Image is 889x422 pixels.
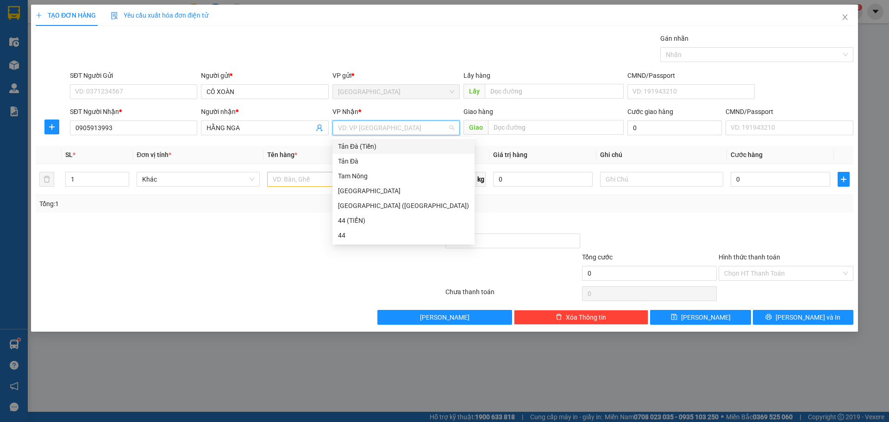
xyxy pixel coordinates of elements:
input: Cước giao hàng [627,120,722,135]
input: Dọc đường [485,84,624,99]
span: plus [45,123,59,131]
input: Dọc đường [488,120,624,135]
div: Người nhận [201,107,328,117]
div: CMND/Passport [726,107,853,117]
span: Đơn vị tính [137,151,171,158]
div: SĐT Người Nhận [70,107,197,117]
span: user-add [316,124,323,132]
div: Tản Đà (Tiền) [332,139,475,154]
div: 44 [338,230,469,240]
span: SL [65,151,73,158]
span: Tổng cước [582,253,613,261]
span: [PERSON_NAME] và In [776,312,840,322]
button: plus [44,120,59,134]
span: kg [476,172,486,187]
div: Chưa thanh toán [444,287,581,303]
input: VD: Bàn, Ghế [267,172,390,187]
span: Cước hàng [731,151,763,158]
span: Lấy [463,84,485,99]
div: Tản Đà (Tiền) [338,141,469,151]
div: Tân Châu (Tiền) [332,198,475,213]
span: Yêu cầu xuất hóa đơn điện tử [111,12,208,19]
div: Tam Nông [338,171,469,181]
span: Khác [142,172,254,186]
button: plus [838,172,850,187]
label: Hình thức thanh toán [719,253,780,261]
span: save [671,314,677,321]
div: Tam Nông [332,169,475,183]
button: Close [832,5,858,31]
span: printer [765,314,772,321]
div: SĐT Người Gửi [70,70,197,81]
div: 44 [332,228,475,243]
span: plus [36,12,42,19]
span: [PERSON_NAME] [681,312,731,322]
div: Tân Châu [332,183,475,198]
div: 44 (TIỀN) [338,215,469,226]
span: close [841,13,849,21]
span: [PERSON_NAME] [420,312,470,322]
span: Tên hàng [267,151,297,158]
span: Giao [463,120,488,135]
input: 0 [493,172,593,187]
div: CMND/Passport [627,70,755,81]
img: icon [111,12,118,19]
div: Người gửi [201,70,328,81]
button: save[PERSON_NAME] [650,310,751,325]
button: delete [39,172,54,187]
label: Cước giao hàng [627,108,673,115]
span: Tân Châu [338,85,454,99]
button: deleteXóa Thông tin [514,310,649,325]
span: Lấy hàng [463,72,490,79]
div: 44 (TIỀN) [332,213,475,228]
span: delete [556,314,562,321]
div: [GEOGRAPHIC_DATA] ([GEOGRAPHIC_DATA]) [338,201,469,211]
button: printer[PERSON_NAME] và In [753,310,853,325]
span: Xóa Thông tin [566,312,606,322]
div: VP gửi [332,70,460,81]
input: Ghi Chú [600,172,723,187]
span: VP Nhận [332,108,358,115]
div: Tản Đà [338,156,469,166]
span: Giá trị hàng [493,151,527,158]
span: plus [838,176,849,183]
div: [GEOGRAPHIC_DATA] [338,186,469,196]
span: TẠO ĐƠN HÀNG [36,12,96,19]
button: [PERSON_NAME] [377,310,512,325]
th: Ghi chú [596,146,727,164]
div: Tổng: 1 [39,199,343,209]
div: Tản Đà [332,154,475,169]
label: Gán nhãn [660,35,689,42]
span: Giao hàng [463,108,493,115]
